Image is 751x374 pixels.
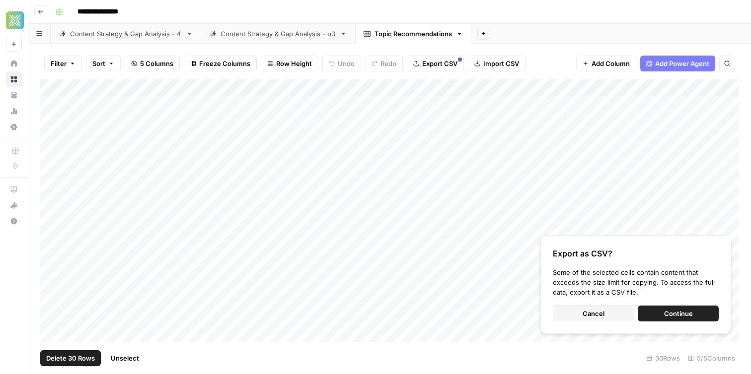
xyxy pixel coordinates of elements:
a: Content Strategy & Gap Analysis - o3 [201,24,355,44]
button: Sort [86,56,121,71]
span: Add Column [592,59,630,68]
button: Filter [44,56,82,71]
span: Continue [664,309,693,318]
div: Some of the selected cells contain content that exceeds the size limit for copying. To access the... [553,267,719,297]
a: Usage [6,103,22,119]
button: Export CSV [407,56,464,71]
div: Content Strategy & Gap Analysis - 4 [70,29,182,39]
span: 5 Columns [140,59,173,68]
button: What's new? [6,197,22,213]
span: Freeze Columns [199,59,250,68]
span: Undo [338,59,355,68]
a: AirOps Academy [6,182,22,197]
span: Import CSV [483,59,519,68]
button: Add Power Agent [640,56,715,71]
span: Export CSV [422,59,457,68]
button: Unselect [105,350,145,366]
span: Unselect [111,353,139,363]
button: Freeze Columns [184,56,257,71]
button: Delete 30 Rows [40,350,101,366]
div: 5/5 Columns [684,350,739,366]
button: Continue [638,306,719,321]
div: Content Strategy & Gap Analysis - o3 [221,29,336,39]
a: Home [6,56,22,71]
span: Sort [92,59,105,68]
div: Topic Recommendations [375,29,452,39]
button: Workspace: Xponent21 [6,8,22,33]
button: Add Column [576,56,636,71]
span: Redo [380,59,396,68]
button: Row Height [261,56,318,71]
span: Add Power Agent [655,59,709,68]
span: Filter [51,59,67,68]
button: Undo [322,56,361,71]
div: 30 Rows [642,350,684,366]
a: Settings [6,119,22,135]
div: What's new? [6,198,21,213]
button: Help + Support [6,213,22,229]
span: Cancel [583,309,604,318]
a: Topic Recommendations [355,24,471,44]
div: Export as CSV? [553,248,719,259]
button: Import CSV [468,56,526,71]
button: 5 Columns [125,56,180,71]
a: Your Data [6,87,22,103]
span: Delete 30 Rows [46,353,95,363]
button: Cancel [553,306,634,321]
button: Redo [365,56,403,71]
a: Content Strategy & Gap Analysis - 4 [51,24,201,44]
span: Row Height [276,59,312,68]
img: Xponent21 Logo [6,11,24,29]
a: Browse [6,71,22,87]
